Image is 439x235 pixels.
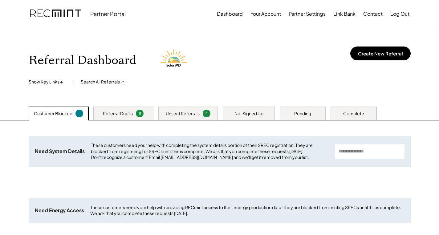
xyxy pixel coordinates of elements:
img: recmint-logotype%403x.png [30,3,81,24]
button: Contact [363,8,383,20]
div: Unsent Referrals [166,111,200,117]
div: Search All Referrals ↗ [81,79,124,85]
button: Create New Referral [350,47,411,60]
div: 4 [204,111,209,116]
div: Referral Drafts [103,111,133,117]
button: Link Bank [333,8,356,20]
div: Complete [343,111,364,117]
img: Solar%20MD%20LOgo.png [158,43,192,77]
div: 11 [137,111,143,116]
div: | [73,79,75,85]
div: Pending [294,111,311,117]
div: Customer Blocked [34,111,72,117]
div: Need Energy Access [35,207,84,214]
button: Your Account [250,8,281,20]
h1: Referral Dashboard [29,53,136,68]
button: Dashboard [217,8,243,20]
button: Log Out [390,8,409,20]
div: Need System Details [35,148,85,155]
div: Partner Portal [90,10,126,17]
div: These customers need your help with providing RECmint access to their energy production data. The... [90,205,404,217]
div: Not Signed Up [234,111,263,117]
div: These customers need your help with completing the system details portion of their SREC registrat... [91,142,329,160]
div: Show Key Links ↓ [29,79,67,85]
button: Partner Settings [289,8,326,20]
